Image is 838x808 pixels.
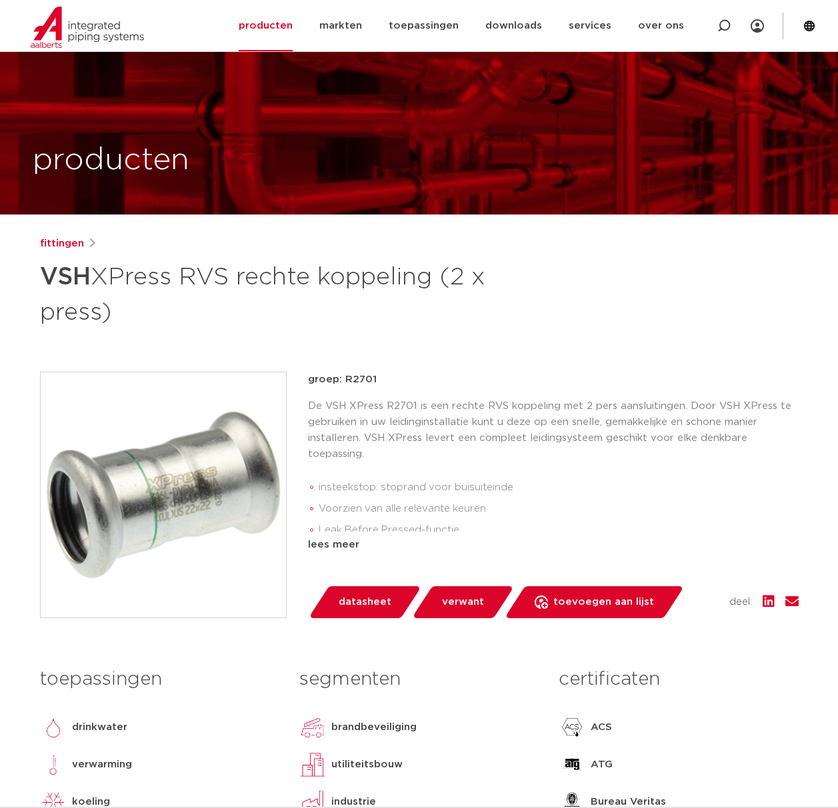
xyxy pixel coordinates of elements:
h1: XPress RVS rechte koppeling (2 x press) [40,257,541,329]
span: toevoegen aan lijst [553,592,654,613]
img: utiliteitsbouw [299,751,326,778]
a: verwant [411,586,514,618]
span: verwant [442,592,484,613]
li: Leak Before Pressed-functie [319,520,799,541]
img: brandbeveiliging [299,714,326,741]
p: ATG [591,757,613,773]
img: Product Image for VSH XPress RVS rechte koppeling (2 x press) [41,372,286,617]
img: ATG [559,751,585,778]
img: drinkwater [40,714,67,741]
img: verwarming [40,751,67,778]
p: verwarming [72,757,132,773]
p: ACS [591,719,612,735]
li: insteekstop: stoprand voor buisuiteinde [319,477,799,498]
h1: producten [33,139,189,182]
p: De VSH XPress R2701 is een rechte RVS koppeling met 2 pers aansluitingen. Door VSH XPress te gebr... [308,398,799,462]
h3: toepassingen [40,666,279,693]
p: groep: R2701 [308,372,799,388]
a: datasheet [308,586,421,618]
a: fittingen [40,236,84,252]
div: lees meer [308,537,799,553]
strong: VSH [40,265,91,289]
h3: certificaten [559,666,798,693]
span: datasheet [339,592,391,613]
p: drinkwater [72,719,127,735]
li: Voorzien van alle relevante keuren [319,498,799,520]
img: ACS [559,714,585,741]
p: brandbeveiliging [331,719,417,735]
span: deel: [729,594,752,610]
h3: segmenten [299,666,539,693]
p: utiliteitsbouw [331,757,403,773]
